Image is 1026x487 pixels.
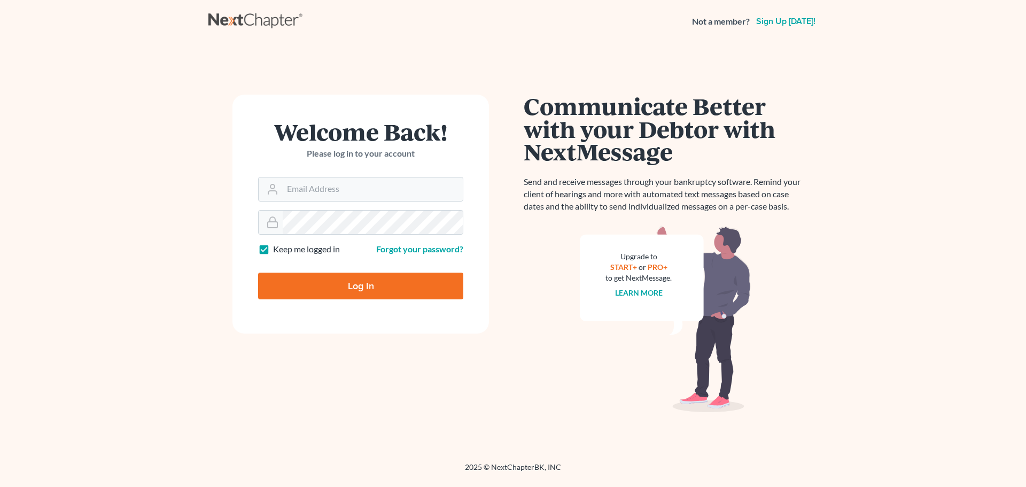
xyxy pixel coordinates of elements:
[639,262,646,272] span: or
[580,226,751,413] img: nextmessage_bg-59042aed3d76b12b5cd301f8e5b87938c9018125f34e5fa2b7a6b67550977c72.svg
[605,251,672,262] div: Upgrade to
[754,17,818,26] a: Sign up [DATE]!
[648,262,667,272] a: PRO+
[615,288,663,297] a: Learn more
[273,243,340,256] label: Keep me logged in
[208,462,818,481] div: 2025 © NextChapterBK, INC
[258,148,463,160] p: Please log in to your account
[258,120,463,143] h1: Welcome Back!
[283,177,463,201] input: Email Address
[610,262,637,272] a: START+
[258,273,463,299] input: Log In
[524,176,807,213] p: Send and receive messages through your bankruptcy software. Remind your client of hearings and mo...
[605,273,672,283] div: to get NextMessage.
[692,16,750,28] strong: Not a member?
[524,95,807,163] h1: Communicate Better with your Debtor with NextMessage
[376,244,463,254] a: Forgot your password?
